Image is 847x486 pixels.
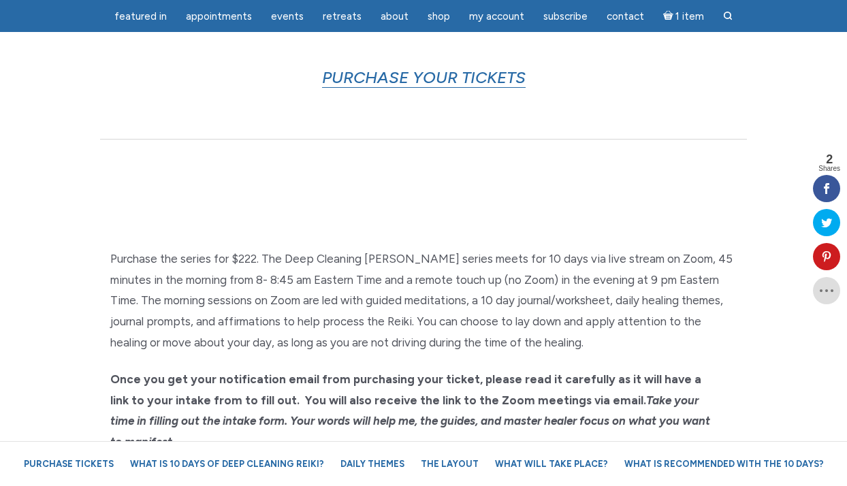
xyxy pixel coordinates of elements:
a: Shop [419,3,458,30]
i: Cart [663,10,676,22]
a: Events [263,3,312,30]
strong: Once you get your notification email from purchasing your ticket, please read it carefully as it ... [110,372,710,449]
span: Shop [428,10,450,22]
a: Appointments [178,3,260,30]
span: My Account [469,10,524,22]
a: The Layout [414,452,485,476]
span: Retreats [323,10,362,22]
span: Subscribe [543,10,588,22]
span: Contact [607,10,644,22]
a: Purchase Tickets [17,452,121,476]
span: About [381,10,409,22]
span: 1 item [675,12,704,22]
a: What is 10 Days of Deep Cleaning Reiki? [123,452,331,476]
a: Cart1 item [655,2,713,30]
p: Purchase the series for $222. The Deep Cleaning [PERSON_NAME] series meets for 10 days via live s... [110,248,737,353]
span: Appointments [186,10,252,22]
a: What is recommended with the 10 Days? [618,452,831,476]
span: featured in [114,10,167,22]
span: Shares [818,165,840,172]
a: featured in [106,3,175,30]
span: Events [271,10,304,22]
span: 2 [818,153,840,165]
em: Take your time in filling out the intake form. Your words will help me, the guides, and master he... [110,393,710,449]
a: Retreats [315,3,370,30]
a: My Account [461,3,532,30]
a: Subscribe [535,3,596,30]
a: PURCHASE YOUR TICKETS [322,67,526,88]
a: Contact [598,3,652,30]
a: About [372,3,417,30]
a: Daily Themes [334,452,411,476]
a: What will take place? [488,452,615,476]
